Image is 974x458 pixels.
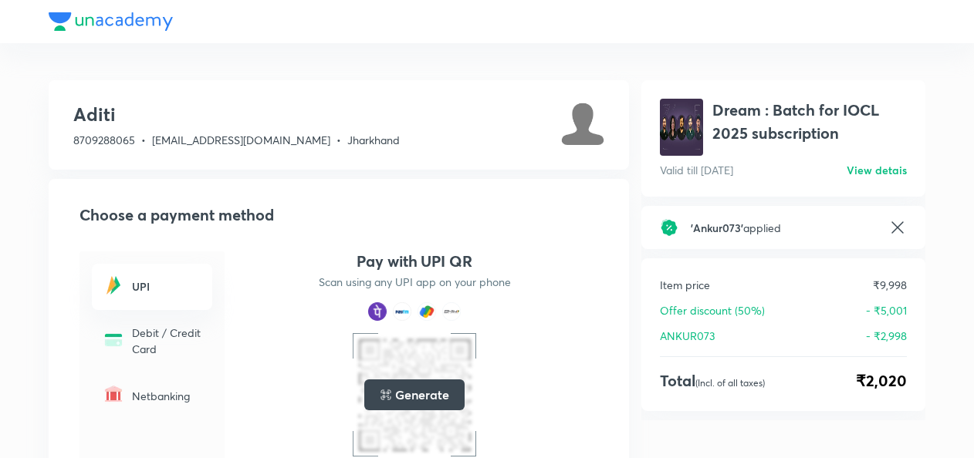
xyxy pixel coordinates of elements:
[141,133,146,147] span: •
[347,133,400,147] span: Jharkhand
[856,369,907,392] span: ₹2,020
[73,133,135,147] span: 8709288065
[393,302,411,321] img: payment method
[132,325,203,357] p: Debit / Credit Card
[101,273,126,298] img: -
[660,328,715,344] p: ANKUR073
[101,328,126,352] img: -
[368,302,387,321] img: payment method
[847,162,907,178] h6: View detais
[442,302,461,321] img: payment method
[660,302,765,318] p: Offer discount (50%)
[712,99,907,145] h1: Dream : Batch for IOCL 2025 subscription
[691,220,876,236] h6: applied
[132,278,203,295] h6: UPI
[866,328,907,344] p: - ₹2,998
[357,251,472,271] h4: Pay with UPI QR
[319,274,511,290] p: Scan using any UPI app on your phone
[695,377,765,389] p: (Incl. of all taxes)
[660,99,703,156] img: avatar
[132,388,203,404] p: Netbanking
[79,204,604,227] h2: Choose a payment method
[101,382,126,406] img: -
[380,389,392,401] img: loading..
[73,102,400,126] h3: Aditi
[660,369,765,392] h4: Total
[395,386,448,404] h5: Generate
[561,102,604,145] img: Avatar
[866,302,907,318] p: - ₹5,001
[337,133,341,147] span: •
[873,277,907,293] p: ₹9,998
[660,277,710,293] p: Item price
[691,221,743,235] span: ' Ankur073 '
[660,162,733,178] p: Valid till [DATE]
[418,302,436,321] img: payment method
[152,133,330,147] span: [EMAIL_ADDRESS][DOMAIN_NAME]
